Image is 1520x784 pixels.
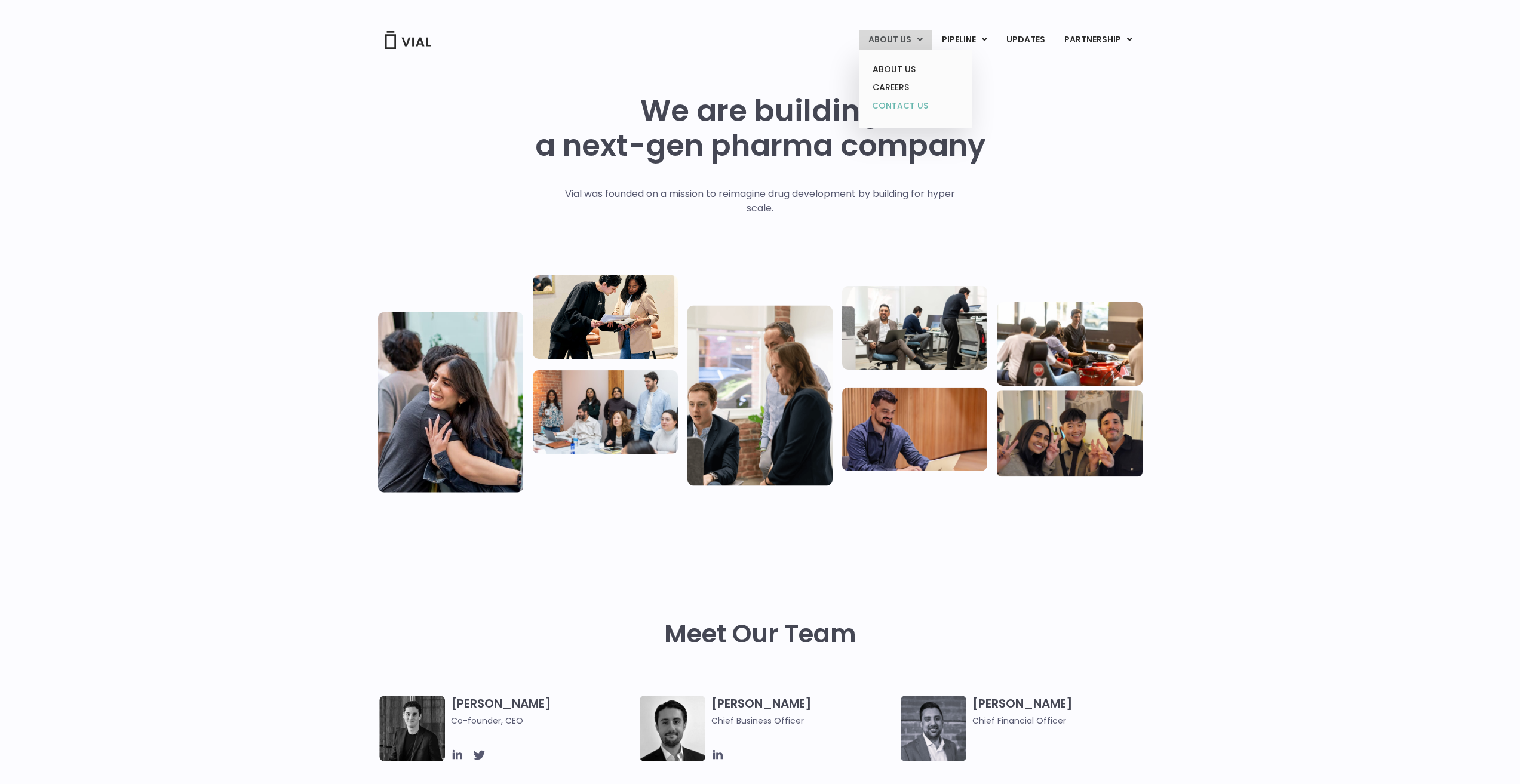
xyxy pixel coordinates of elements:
a: ABOUT USMenu Toggle [859,30,932,50]
h1: We are building a next-gen pharma company [535,94,985,163]
span: Co-founder, CEO [451,714,634,727]
img: A black and white photo of a man in a suit attending a Summit. [379,696,445,761]
img: Two people looking at a paper talking. [533,275,678,359]
img: Three people working in an office [842,286,987,370]
a: CAREERS [863,78,968,97]
img: Man working at a computer [842,387,987,471]
a: PIPELINEMenu Toggle [932,30,996,50]
a: ABOUT US [863,60,968,79]
img: Group of three people standing around a computer looking at the screen [687,305,833,485]
h3: [PERSON_NAME] [451,696,634,727]
span: Chief Financial Officer [972,714,1156,727]
h3: [PERSON_NAME] [711,696,895,727]
img: Eight people standing and sitting in an office [533,370,678,454]
a: UPDATES [997,30,1054,50]
h2: Meet Our Team [664,620,856,648]
img: Group of 3 people smiling holding up the peace sign [997,390,1142,476]
a: CONTACT US [863,97,968,116]
img: Headshot of smiling man named Samir [901,696,966,761]
a: PARTNERSHIPMenu Toggle [1055,30,1142,50]
img: Vial Life [378,312,523,492]
img: A black and white photo of a man in a suit holding a vial. [640,696,705,761]
p: Vial was founded on a mission to reimagine drug development by building for hyper scale. [552,187,968,216]
img: Vial Logo [384,31,432,49]
h3: [PERSON_NAME] [972,696,1156,727]
img: Group of people playing whirlyball [997,302,1142,386]
span: Chief Business Officer [711,714,895,727]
